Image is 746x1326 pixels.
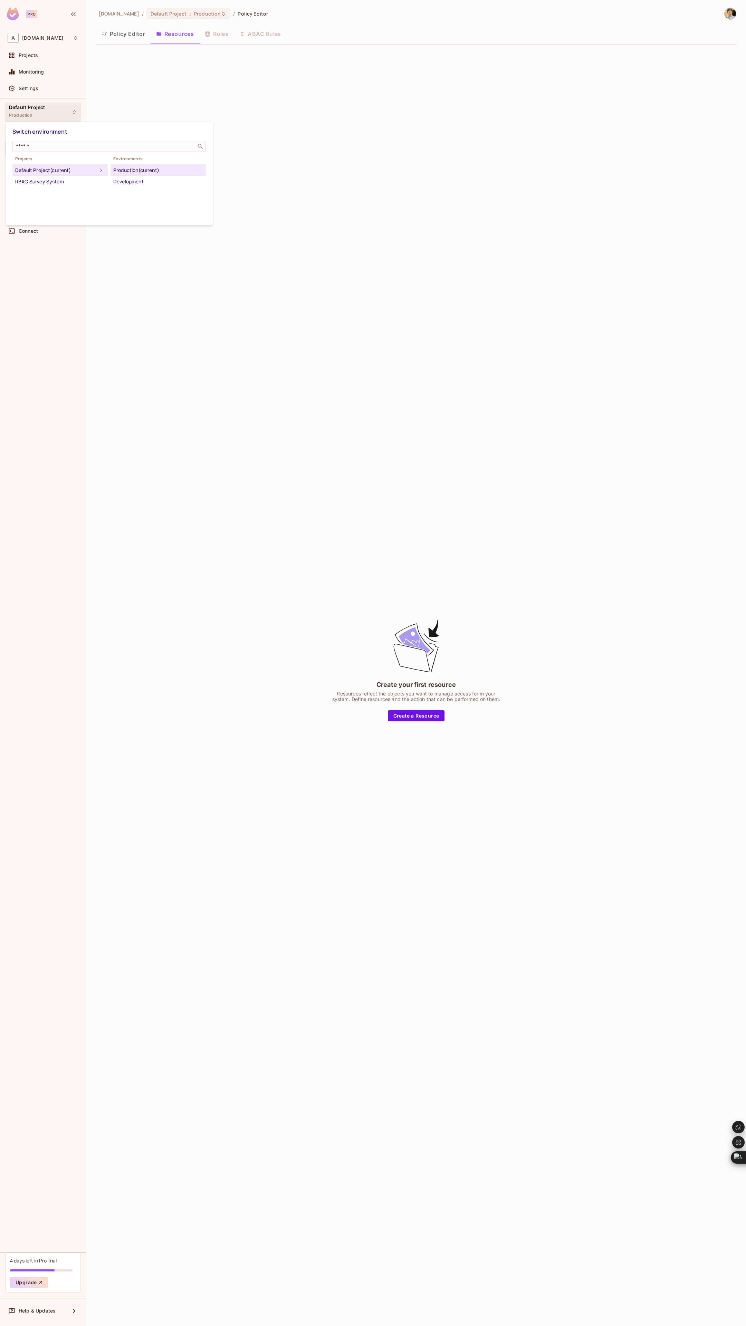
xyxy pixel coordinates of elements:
[15,177,105,186] div: RBAC Survey System
[12,156,108,162] span: Projects
[12,128,67,135] span: Switch environment
[113,177,203,186] div: Development
[111,156,206,162] span: Environments
[15,166,97,174] div: Default Project (current)
[113,166,203,174] div: Production (current)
